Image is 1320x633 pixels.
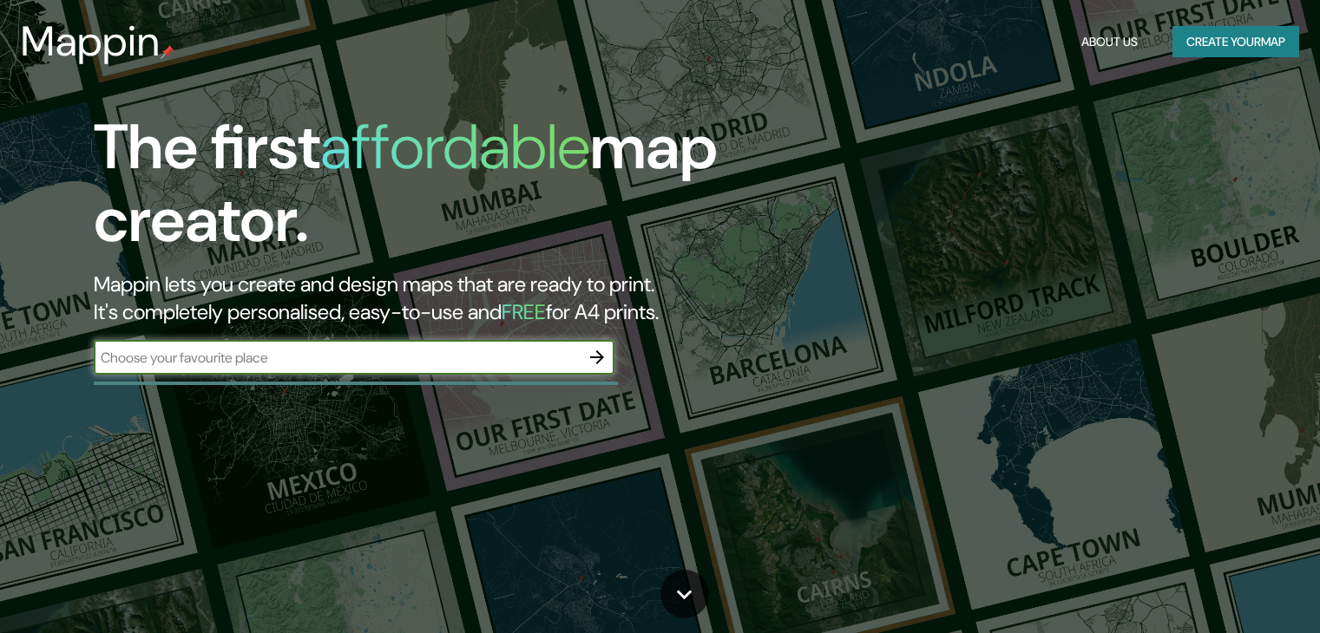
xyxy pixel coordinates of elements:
h3: Mappin [21,17,161,66]
button: Create yourmap [1172,26,1299,58]
h1: The first map creator. [94,111,754,271]
img: mappin-pin [161,45,174,59]
h1: affordable [320,107,590,187]
h2: Mappin lets you create and design maps that are ready to print. It's completely personalised, eas... [94,271,754,326]
input: Choose your favourite place [94,348,580,368]
button: About Us [1074,26,1145,58]
h5: FREE [502,298,546,325]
